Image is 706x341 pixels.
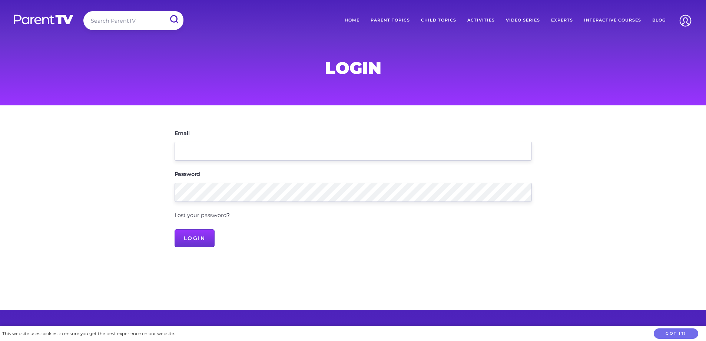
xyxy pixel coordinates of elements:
label: Password [175,171,200,177]
a: Video Series [500,11,546,30]
a: Experts [546,11,579,30]
div: This website uses cookies to ensure you get the best experience on our website. [2,330,175,338]
button: Got it! [654,328,698,339]
h1: Login [175,60,532,75]
img: Account [676,11,695,30]
a: Interactive Courses [579,11,647,30]
label: Email [175,131,190,136]
a: Child Topics [415,11,462,30]
input: Login [175,229,215,247]
a: Parent Topics [365,11,415,30]
img: parenttv-logo-white.4c85aaf.svg [13,14,74,25]
a: Activities [462,11,500,30]
input: Search ParentTV [83,11,183,30]
a: Lost your password? [175,212,230,219]
input: Submit [164,11,183,28]
a: Blog [647,11,671,30]
a: Home [339,11,365,30]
